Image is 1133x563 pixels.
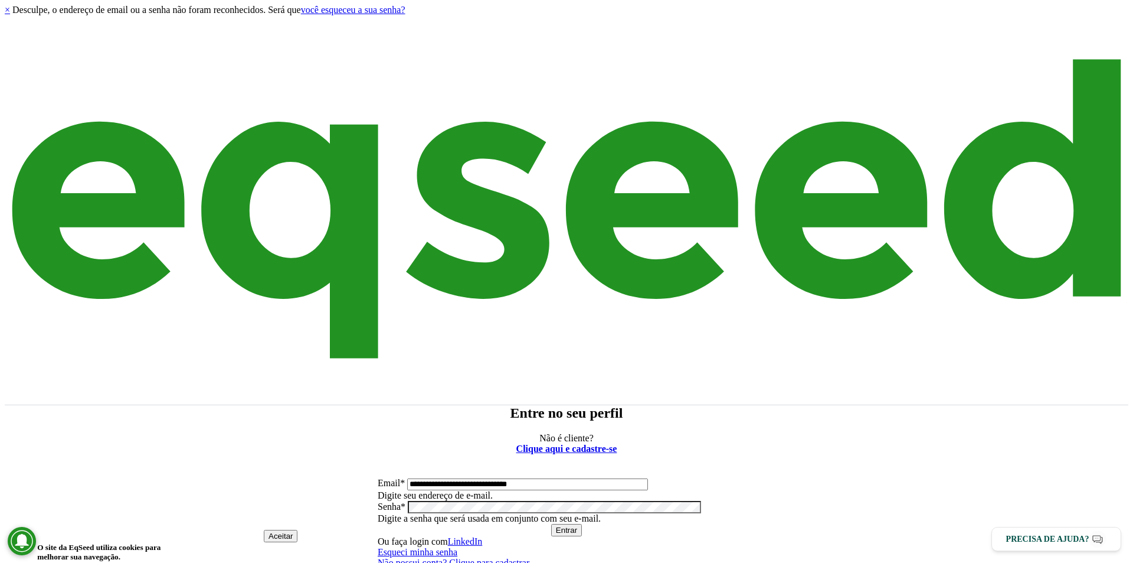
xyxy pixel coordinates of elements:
a: LinkedIn [448,536,483,546]
div: Digite seu endereço de e-mail. [378,490,755,501]
a: você esqueceu a sua senha? [301,5,405,15]
div: Ou faça login com [378,536,755,547]
a: × [5,5,10,15]
p: Não é cliente? [5,433,1128,454]
label: Email [378,478,405,488]
a: Esqueci minha senha [378,547,457,557]
div: Digite a senha que será usada em conjunto com seu e-mail. [378,513,755,524]
button: Entrar [551,524,582,536]
span: Este campo é obrigatório. [400,478,405,488]
span: Este campo é obrigatório. [401,502,405,512]
h2: Entre no seu perfil [5,405,1128,421]
img: EqSeed Logo [5,21,1128,396]
div: Desculpe, o endereço de email ou a senha não foram reconhecidos. Será que [5,5,1128,15]
h5: O site da EqSeed utiliza cookies para melhorar sua navegação. [37,543,194,562]
label: Senha [378,502,405,512]
button: Aceitar [264,530,297,542]
a: Clique aqui e cadastre-se [516,444,617,454]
